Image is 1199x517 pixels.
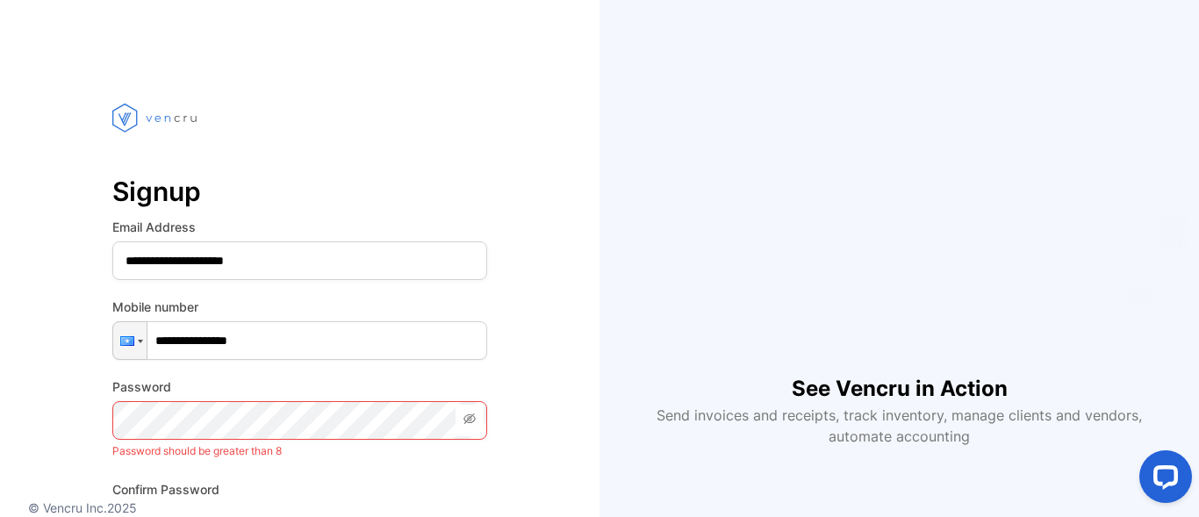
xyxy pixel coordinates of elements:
[113,322,147,359] div: Somalia: + 252
[112,480,487,499] label: Confirm Password
[1125,443,1199,517] iframe: LiveChat chat widget
[112,440,487,463] p: Password should be greater than 8
[659,70,1138,345] iframe: YouTube video player
[112,170,487,212] p: Signup
[112,377,487,396] label: Password
[792,345,1008,405] h1: See Vencru in Action
[112,298,487,316] label: Mobile number
[647,405,1152,447] p: Send invoices and receipts, track inventory, manage clients and vendors, automate accounting
[112,218,487,236] label: Email Address
[112,70,200,165] img: vencru logo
